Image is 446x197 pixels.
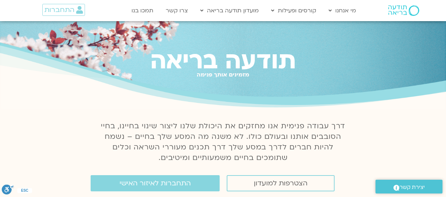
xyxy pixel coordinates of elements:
a: קורסים ופעילות [268,4,320,17]
a: התחברות לאיזור האישי [91,175,220,191]
span: התחברות [44,6,74,14]
span: התחברות לאיזור האישי [120,179,191,187]
p: דרך עבודה פנימית אנו מחזקים את היכולת שלנו ליצור שינוי בחיינו, בחיי הסובבים אותנו ובעולם כולו. לא... [97,121,349,163]
a: מי אנחנו [325,4,360,17]
a: מועדון תודעה בריאה [197,4,262,17]
a: צרו קשר [162,4,191,17]
a: הצטרפות למועדון [227,175,335,191]
a: התחברות [42,4,85,16]
span: הצטרפות למועדון [254,179,307,187]
span: יצירת קשר [399,183,425,192]
img: תודעה בריאה [388,5,419,16]
a: תמכו בנו [128,4,157,17]
a: יצירת קשר [375,180,442,193]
